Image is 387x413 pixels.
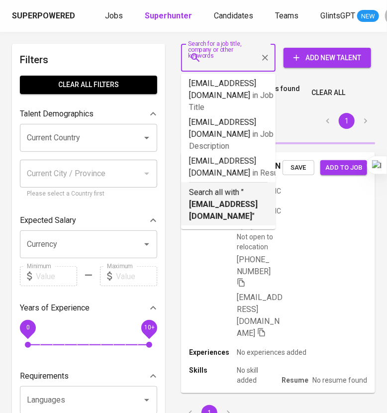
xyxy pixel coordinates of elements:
[357,11,379,21] span: NEW
[105,10,125,22] a: Jobs
[20,214,76,226] p: Expected Salary
[214,10,255,22] a: Candidates
[20,76,157,94] button: Clear All filters
[312,375,367,385] p: No resume found
[189,78,268,113] p: [EMAIL_ADDRESS][DOMAIN_NAME]
[26,324,29,331] span: 0
[12,10,75,22] div: Superpowered
[284,48,371,68] button: Add New Talent
[140,393,154,407] button: Open
[105,11,123,20] span: Jobs
[237,255,271,276] span: [PHONE_NUMBER]
[311,87,345,99] span: Clear All
[237,232,283,252] p: Not open to relocation
[145,10,194,22] a: Superhunter
[20,366,157,386] div: Requirements
[325,162,362,174] span: Add to job
[116,266,157,286] input: Value
[20,52,157,68] h6: Filters
[20,370,69,382] p: Requirements
[20,104,157,124] div: Talent Demographics
[252,168,289,178] span: in Resume
[28,79,149,91] span: Clear All filters
[291,52,363,64] span: Add New Talent
[237,293,283,338] span: [EMAIL_ADDRESS][DOMAIN_NAME]
[189,365,237,375] p: Skills
[320,160,367,176] button: Add to job
[36,266,77,286] input: Value
[258,51,272,65] button: Clear
[20,298,157,318] div: Years of Experience
[320,10,379,22] a: GlintsGPT NEW
[144,324,154,331] span: 10+
[20,108,94,120] p: Talent Demographics
[27,189,150,199] p: Please select a Country first
[189,347,237,357] p: Experiences
[318,113,375,129] nav: pagination navigation
[283,160,314,176] button: Save
[189,155,268,179] p: [EMAIL_ADDRESS][DOMAIN_NAME]
[307,84,349,102] button: Clear All
[189,187,268,222] p: Search all with " "
[181,152,375,393] a: R[PERSON_NAME][GEOGRAPHIC_DATA], [GEOGRAPHIC_DATA]Not open to relocation[PHONE_NUMBER] [EMAIL_ADD...
[282,375,308,385] p: Resume
[339,113,355,129] button: page 1
[145,11,192,20] b: Superhunter
[20,210,157,230] div: Expected Salary
[320,11,355,20] span: GlintsGPT
[140,131,154,145] button: Open
[275,11,298,20] span: Teams
[189,116,268,152] p: [EMAIL_ADDRESS][DOMAIN_NAME]
[189,200,258,221] b: [EMAIL_ADDRESS][DOMAIN_NAME]
[275,10,300,22] a: Teams
[12,10,77,22] a: Superpowered
[237,365,278,385] p: No skill added
[288,162,309,174] span: Save
[20,302,90,314] p: Years of Experience
[214,11,253,20] span: Candidates
[140,237,154,251] button: Open
[237,347,306,357] p: No experiences added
